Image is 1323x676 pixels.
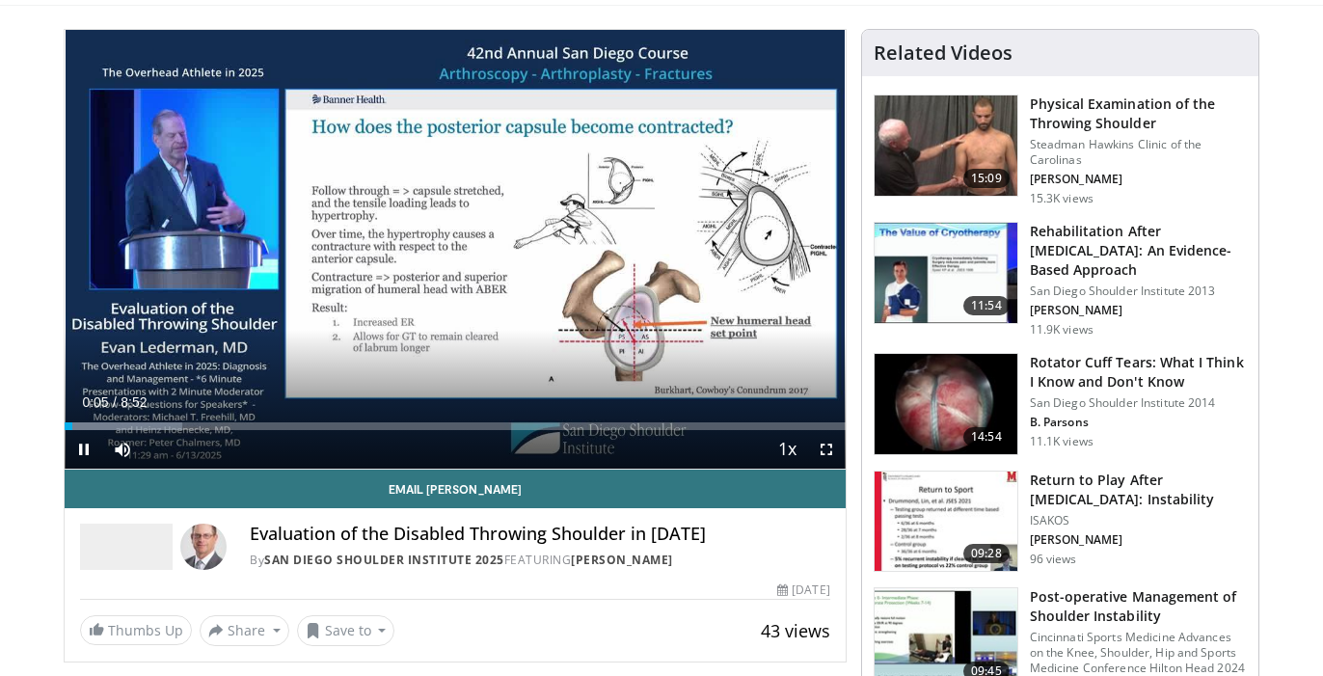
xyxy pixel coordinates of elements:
button: Playback Rate [769,430,807,469]
img: feAgcbrvkPN5ynqH4xMDoxOjA4MTsiGN.150x105_q85_crop-smart_upscale.jpg [875,223,1017,323]
p: San Diego Shoulder Institute 2013 [1030,284,1247,299]
h3: Physical Examination of the Throwing Shoulder [1030,95,1247,133]
span: 14:54 [963,427,1010,446]
a: 11:54 Rehabilitation After [MEDICAL_DATA]: An Evidence-Based Approach San Diego Shoulder Institut... [874,222,1247,338]
span: 09:28 [963,544,1010,563]
button: Save to [297,615,395,646]
a: San Diego Shoulder Institute 2025 [264,552,504,568]
img: 304394_0001_1.png.150x105_q85_crop-smart_upscale.jpg [875,95,1017,196]
h4: Evaluation of the Disabled Throwing Shoulder in [DATE] [250,524,830,545]
a: [PERSON_NAME] [571,552,673,568]
span: 11:54 [963,296,1010,315]
p: 15.3K views [1030,191,1093,206]
img: 999c10bc-1a9b-426e-99ce-0935dabc49a0.150x105_q85_crop-smart_upscale.jpg [875,354,1017,454]
p: [PERSON_NAME] [1030,303,1247,318]
span: / [113,394,117,410]
a: Thumbs Up [80,615,192,645]
span: 43 views [761,619,830,642]
h4: Related Videos [874,41,1012,65]
span: 15:09 [963,169,1010,188]
p: 11.1K views [1030,434,1093,449]
a: 15:09 Physical Examination of the Throwing Shoulder Steadman Hawkins Clinic of the Carolinas [PER... [874,95,1247,206]
video-js: Video Player [65,30,846,470]
p: 96 views [1030,552,1077,567]
h3: Return to Play After [MEDICAL_DATA]: Instability [1030,471,1247,509]
button: Fullscreen [807,430,846,469]
button: Share [200,615,289,646]
p: Steadman Hawkins Clinic of the Carolinas [1030,137,1247,168]
div: [DATE] [777,581,829,599]
h3: Post-operative Management of Shoulder Instability [1030,587,1247,626]
p: San Diego Shoulder Institute 2014 [1030,395,1247,411]
button: Pause [65,430,103,469]
p: B. Parsons [1030,415,1247,430]
div: Progress Bar [65,422,846,430]
img: 598f1fa7-6832-49b7-88b3-5c0b8e925374.150x105_q85_crop-smart_upscale.jpg [875,472,1017,572]
a: 09:28 Return to Play After [MEDICAL_DATA]: Instability ISAKOS [PERSON_NAME] 96 views [874,471,1247,573]
a: Email [PERSON_NAME] [65,470,846,508]
p: Cincinnati Sports Medicine Advances on the Knee, Shoulder, Hip and Sports Medicine Conference Hil... [1030,630,1247,676]
p: [PERSON_NAME] [1030,532,1247,548]
p: ISAKOS [1030,513,1247,528]
div: By FEATURING [250,552,830,569]
p: [PERSON_NAME] [1030,172,1247,187]
p: 11.9K views [1030,322,1093,338]
img: San Diego Shoulder Institute 2025 [80,524,173,570]
span: 0:05 [82,394,108,410]
h3: Rehabilitation After [MEDICAL_DATA]: An Evidence-Based Approach [1030,222,1247,280]
button: Mute [103,430,142,469]
h3: Rotator Cuff Tears: What I Think I Know and Don't Know [1030,353,1247,392]
img: Avatar [180,524,227,570]
span: 8:52 [121,394,147,410]
a: 14:54 Rotator Cuff Tears: What I Think I Know and Don't Know San Diego Shoulder Institute 2014 B.... [874,353,1247,455]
